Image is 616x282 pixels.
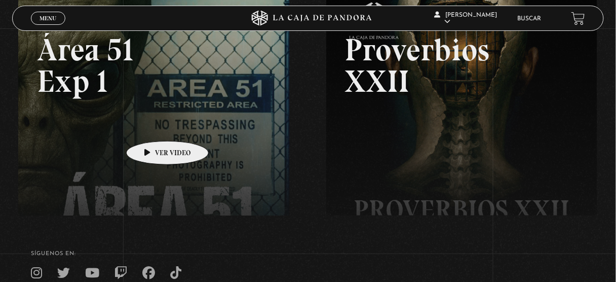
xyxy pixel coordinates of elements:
span: [PERSON_NAME] [434,12,497,25]
span: Cerrar [36,24,60,31]
h4: SÍguenos en: [31,251,585,257]
a: Buscar [517,16,541,22]
span: Menu [40,15,56,21]
a: View your shopping cart [571,12,585,25]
